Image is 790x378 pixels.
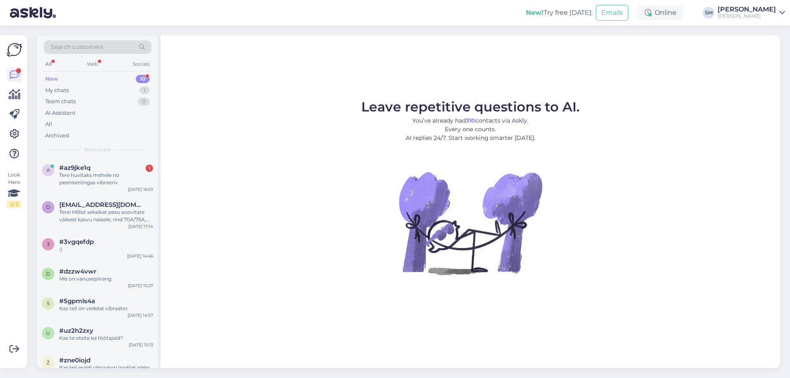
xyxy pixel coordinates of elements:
span: z [46,359,50,366]
div: :) [59,246,153,253]
span: Leave repetitive questions to AI. [361,99,580,115]
div: [DATE] 14:57 [128,312,153,318]
span: u [46,330,50,336]
div: Tere! Millist seksikat pesu soovitate väikest kasvu naisele, rind 70A/75A, pikkus 161cm? Soovin a... [59,209,153,223]
span: #3vgqefdp [59,238,94,246]
span: d [46,271,50,277]
div: Try free [DATE]: [526,8,592,18]
span: #uz2h2zxy [59,327,93,334]
div: 1 [139,86,150,95]
span: #5gpmls4a [59,297,95,305]
div: SM [703,7,714,19]
div: Kas teil on vedelat vibraator [59,305,153,312]
div: Kas te otsite ka töötajaid? [59,334,153,342]
span: 5 [47,300,50,306]
img: No Chat active [396,149,544,297]
div: Look Here [7,171,21,208]
div: [DATE] 15:13 [129,342,153,348]
div: All [45,120,52,128]
p: You’ve already had contacts via Askly. Every one counts. AI replies 24/7. Start working smarter [... [361,116,580,142]
button: Emails [596,5,628,21]
div: Online [638,5,683,20]
b: 310 [466,117,475,124]
div: My chats [45,86,69,95]
div: 10 [136,75,150,83]
div: 1 [146,165,153,172]
span: d [46,204,50,210]
img: Askly Logo [7,42,22,58]
div: Mis on vanusepiirang [59,275,153,283]
div: Archived [45,132,69,140]
div: [DATE] 16:53 [128,186,153,192]
span: Search customers [51,43,103,51]
b: New! [526,9,544,16]
div: Socials [131,59,151,70]
div: Web [85,59,100,70]
span: a [46,167,50,173]
div: 2 / 3 [7,201,21,208]
span: #az9jke1q [59,164,91,172]
div: [PERSON_NAME] [718,6,776,13]
div: AI Assistant [45,109,76,117]
div: [DATE] 15:27 [128,283,153,289]
div: [DATE] 17:14 [128,223,153,230]
div: All [44,59,53,70]
div: New [45,75,58,83]
span: #dzzw4vwr [59,268,96,275]
div: [DATE] 14:46 [127,253,153,259]
span: diannaojala@gmail.com [59,201,145,209]
div: 0 [138,97,150,106]
span: #zne0iojd [59,357,91,364]
a: [PERSON_NAME][PERSON_NAME] [718,6,785,19]
span: 3 [47,241,50,247]
div: Tere huvitaks mehele nö peeniserõngas vibreeriv [59,172,153,186]
div: Team chats [45,97,76,106]
div: [PERSON_NAME] [718,13,776,19]
span: New chats [84,146,111,153]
